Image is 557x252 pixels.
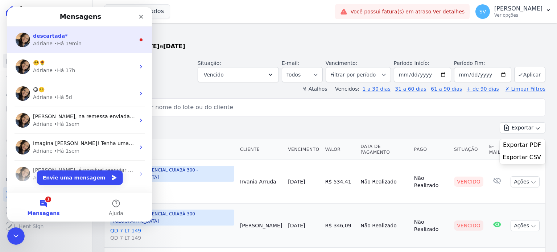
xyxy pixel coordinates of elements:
[467,86,499,92] a: + de 90 dias
[237,204,285,248] td: [PERSON_NAME]
[431,86,462,92] a: 61 a 90 dias
[104,139,237,160] th: Contrato
[470,1,557,22] button: SV [PERSON_NAME] Ver opções
[3,149,90,164] a: Negativação
[237,139,285,160] th: Cliente
[8,106,23,120] img: Profile image for Adriane
[26,59,45,67] div: Adriane
[3,38,90,52] a: Contratos
[511,220,540,231] button: Ações
[26,86,45,94] div: Adriane
[454,177,483,187] div: Vencido
[494,12,542,18] p: Ver opções
[8,79,23,94] img: Profile image for Adriane
[6,175,87,184] div: Plataformas
[110,234,234,241] span: QD 7 LT 149
[500,122,545,133] button: Exportar
[288,179,305,185] a: [DATE]
[3,133,90,148] a: Crédito
[3,102,90,116] a: Minha Carteira
[3,86,90,100] a: Clientes
[3,187,90,202] a: Recebíveis
[433,9,465,15] a: Ver detalhes
[47,140,72,148] div: • Há 1sem
[26,26,60,32] span: descartada*
[47,59,68,67] div: • Há 17h
[494,5,542,12] p: [PERSON_NAME]
[322,160,358,204] td: R$ 534,41
[8,52,23,67] img: Profile image for Adriane
[451,139,486,160] th: Situação
[7,7,152,222] iframe: Intercom live chat
[326,60,357,66] label: Vencimento:
[454,59,511,67] label: Período Fim:
[237,160,285,204] td: Irvania Arruda
[454,220,483,231] div: Vencido
[8,160,23,174] img: Profile image for Adriane
[3,117,90,132] a: Transferências
[322,139,358,160] th: Valor
[411,139,451,160] th: Pago
[8,25,23,40] img: Profile image for Adriane
[411,204,451,248] td: Não Realizado
[110,166,234,182] span: COMPLEXO RESIDENCIAL CUIABÁ 300 - [GEOGRAPHIC_DATA]
[3,54,90,68] a: Parcelas
[394,60,429,66] label: Período Inicío:
[395,86,426,92] a: 31 a 60 dias
[110,190,234,198] span: QD 3 LT 57
[26,167,45,174] div: Adriane
[511,176,540,187] button: Ações
[26,160,253,166] span: [PERSON_NAME], é possível reenviar direto da plataforma. Separei este artigo para você:
[73,185,145,214] button: Ajuda
[3,70,90,84] a: Lotes
[104,29,545,42] h2: Parcelas
[26,53,38,58] span: ☺️🌻
[502,86,545,92] a: ✗ Limpar Filtros
[358,160,411,204] td: Não Realizado
[8,133,23,147] img: Profile image for Adriane
[503,154,541,161] span: Exportar CSV
[102,203,116,208] span: Ajuda
[30,163,116,178] button: Envie uma mensagem
[163,43,185,50] strong: [DATE]
[104,4,170,18] button: 3 selecionados
[322,204,358,248] td: R$ 346,09
[358,139,411,160] th: Data de Pagamento
[198,60,221,66] label: Situação:
[110,210,234,226] span: COMPLEXO RESIDENCIAL CUIABÁ 300 - [GEOGRAPHIC_DATA]
[26,33,45,40] div: Adriane
[503,141,541,149] span: Exportar PDF
[20,203,53,208] span: Mensagens
[47,113,72,121] div: • Há 1sem
[3,203,90,218] a: Conta Hent
[282,60,300,66] label: E-mail:
[514,67,545,82] button: Aplicar
[7,227,25,245] iframe: Intercom live chat
[118,100,542,115] input: Buscar por nome do lote ou do cliente
[26,106,544,112] span: [PERSON_NAME], na remessa enviada, o campo de multa e juros está zerado. Essa informação precisa ...
[110,183,234,198] a: QD 3 LT 57QD 3 LT 57
[47,86,65,94] div: • Há 5d
[288,223,305,228] a: [DATE]
[26,140,45,148] div: Adriane
[110,227,234,241] a: QD 7 LT 149QD 7 LT 149
[350,8,465,16] span: Você possui fatura(s) em atraso.
[503,154,542,162] a: Exportar CSV
[26,113,45,121] div: Adriane
[411,160,451,204] td: Não Realizado
[204,70,224,79] span: Vencido
[332,86,359,92] label: Vencidos:
[285,139,322,160] th: Vencimento
[198,67,279,82] button: Vencido
[47,33,74,40] div: • Há 19min
[503,141,542,150] a: Exportar PDF
[26,133,169,139] span: Imagina [PERSON_NAME]! Tenha uma ótima semana. 🌻
[486,139,508,160] th: E-mail
[358,204,411,248] td: Não Realizado
[302,86,327,92] label: ↯ Atalhos
[479,9,486,14] span: SV
[3,22,90,36] a: Visão Geral
[363,86,391,92] a: 1 a 30 dias
[26,79,37,85] span: 😉☺️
